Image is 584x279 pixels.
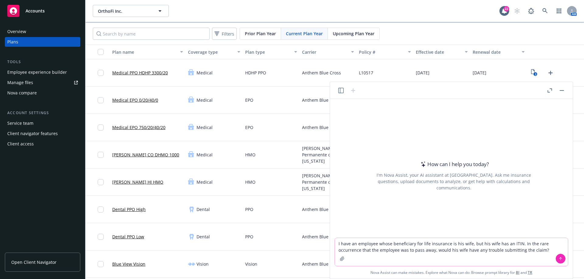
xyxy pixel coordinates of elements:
[112,124,165,131] a: Medical EPO 750/20/40/20
[302,145,354,164] span: [PERSON_NAME] Permanente of [US_STATE]
[7,129,58,138] div: Client navigator features
[112,261,145,267] a: Blue View Vision
[302,233,341,240] span: Anthem Blue Cross
[516,270,520,275] a: BI
[5,88,80,98] a: Nova compare
[7,118,33,128] div: Service team
[98,97,104,103] input: Toggle Row Selected
[213,29,235,38] span: Filters
[245,30,276,37] span: Prior Plan Year
[302,70,341,76] span: Anthem Blue Cross
[245,206,253,213] span: PPO
[98,8,151,14] span: OrthoFi Inc.
[245,261,257,267] span: Vision
[196,70,213,76] span: Medical
[530,68,539,78] a: View Plan Documents
[416,49,461,55] div: Effective date
[5,129,80,138] a: Client navigator features
[7,78,33,87] div: Manage files
[93,28,210,40] input: Search by name
[419,160,489,168] div: How can I help you today?
[473,70,486,76] span: [DATE]
[302,206,341,213] span: Anthem Blue Cross
[245,179,255,185] span: HMO
[98,49,104,55] input: Select all
[286,30,323,37] span: Current Plan Year
[186,45,242,59] button: Coverage type
[196,179,213,185] span: Medical
[528,270,532,275] a: TR
[112,233,144,240] a: Dental PPO Low
[525,5,537,17] a: Report a Bug
[98,70,104,76] input: Toggle Row Selected
[112,70,168,76] a: Medical PPO HDHP 3300/20
[546,68,555,78] a: Upload Plan Documents
[416,70,429,76] span: [DATE]
[535,72,536,76] text: 3
[5,78,80,87] a: Manage files
[7,27,26,36] div: Overview
[26,9,45,13] span: Accounts
[368,172,539,191] div: I'm Nova Assist, your AI assistant at [GEOGRAPHIC_DATA]. Ask me insurance questions, upload docum...
[98,206,104,213] input: Toggle Row Selected
[245,97,253,103] span: EPO
[333,30,374,37] span: Upcoming Plan Year
[11,259,57,265] span: Open Client Navigator
[196,97,213,103] span: Medical
[7,67,67,77] div: Employee experience builder
[245,49,290,55] div: Plan type
[245,151,255,158] span: HMO
[5,59,80,65] div: Tools
[7,88,37,98] div: Nova compare
[473,49,518,55] div: Renewal date
[112,49,176,55] div: Plan name
[245,233,253,240] span: PPO
[7,37,18,47] div: Plans
[335,238,568,266] textarea: I have an employee whose beneficiary for life insurance is his wife, but his wife has an ITIN. In...
[5,27,80,36] a: Overview
[112,179,163,185] a: [PERSON_NAME] HI HMO
[359,70,373,76] span: L10517
[98,152,104,158] input: Toggle Row Selected
[302,49,347,55] div: Carrier
[110,45,186,59] button: Plan name
[5,37,80,47] a: Plans
[196,261,209,267] span: Vision
[5,118,80,128] a: Service team
[196,151,213,158] span: Medical
[98,234,104,240] input: Toggle Row Selected
[98,179,104,185] input: Toggle Row Selected
[222,31,234,37] span: Filters
[188,49,233,55] div: Coverage type
[5,2,80,19] a: Accounts
[470,45,527,59] button: Renewal date
[196,124,213,131] span: Medical
[539,5,551,17] a: Search
[302,261,341,267] span: Anthem Blue Cross
[7,139,34,149] div: Client access
[302,97,341,103] span: Anthem Blue Cross
[511,5,523,17] a: Start snowing
[112,151,179,158] a: [PERSON_NAME] CO DHMO 1000
[370,266,532,279] span: Nova Assist can make mistakes. Explore what Nova can do: Browse prompt library for and
[98,124,104,131] input: Toggle Row Selected
[356,45,413,59] button: Policy #
[300,45,356,59] button: Carrier
[243,45,300,59] button: Plan type
[553,5,565,17] a: Switch app
[93,5,169,17] button: OrthoFi Inc.
[413,45,470,59] button: Effective date
[5,139,80,149] a: Client access
[359,49,404,55] div: Policy #
[504,6,509,12] div: 22
[302,172,354,192] span: [PERSON_NAME] Permanente of [US_STATE]
[302,124,341,131] span: Anthem Blue Cross
[245,70,266,76] span: HDHP PPO
[196,206,210,213] span: Dental
[245,124,253,131] span: EPO
[196,233,210,240] span: Dental
[112,97,158,103] a: Medical EPO 0/20/40/0
[5,110,80,116] div: Account settings
[112,206,146,213] a: Dental PPO High
[5,67,80,77] a: Employee experience builder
